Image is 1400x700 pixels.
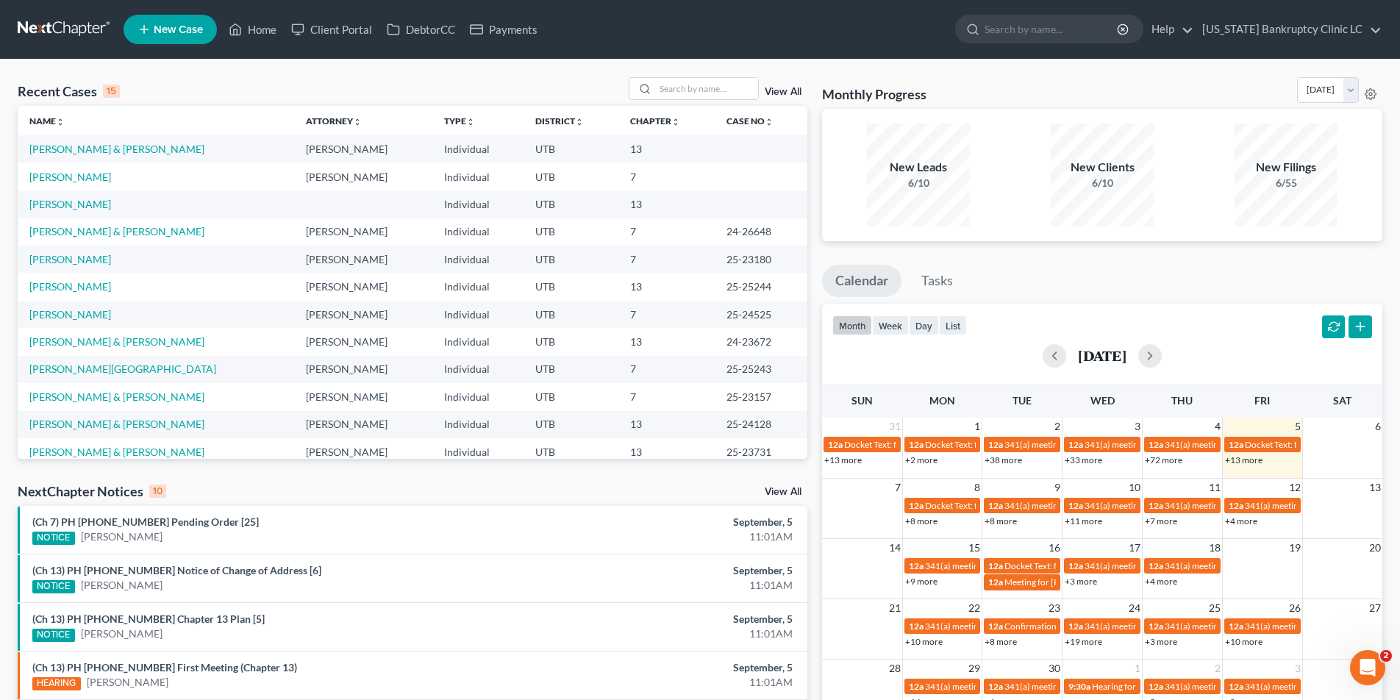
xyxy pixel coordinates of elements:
span: Fri [1254,394,1270,407]
td: 7 [618,356,715,383]
span: 341(a) meeting for [PERSON_NAME] [PERSON_NAME] [1165,439,1377,450]
input: Search by name... [985,15,1119,43]
a: Calendar [822,265,901,297]
i: unfold_more [353,118,362,126]
div: 10 [149,485,166,498]
span: 22 [967,599,982,617]
a: +4 more [1225,515,1257,526]
a: Typeunfold_more [444,115,475,126]
i: unfold_more [765,118,774,126]
td: Individual [432,301,524,328]
td: [PERSON_NAME] [294,356,432,383]
td: 25-23157 [715,383,807,410]
span: 15 [967,539,982,557]
td: [PERSON_NAME] [294,135,432,162]
a: [PERSON_NAME][GEOGRAPHIC_DATA] [29,362,216,375]
div: NextChapter Notices [18,482,166,500]
span: 12a [1229,500,1243,511]
td: [PERSON_NAME] [294,301,432,328]
div: 11:01AM [549,578,793,593]
h3: Monthly Progress [822,85,926,103]
span: 12a [1149,439,1163,450]
span: Docket Text: for [PERSON_NAME] [925,500,1057,511]
span: 3 [1133,418,1142,435]
td: UTB [524,356,618,383]
a: +8 more [905,515,938,526]
span: 2 [1380,650,1392,662]
span: 341(a) meeting for [PERSON_NAME] [1165,621,1307,632]
span: 12a [1229,681,1243,692]
td: 25-23180 [715,246,807,273]
span: 341(a) meeting for [PERSON_NAME] [925,560,1067,571]
a: +7 more [1145,515,1177,526]
a: +33 more [1065,454,1102,465]
span: 12a [1149,621,1163,632]
a: Districtunfold_more [535,115,584,126]
div: New Leads [867,159,970,176]
td: 24-26648 [715,218,807,246]
span: 341(a) meeting for [PERSON_NAME] [1085,560,1226,571]
span: 14 [888,539,902,557]
div: September, 5 [549,660,793,675]
span: 2 [1213,660,1222,677]
a: +8 more [985,636,1017,647]
td: 13 [618,438,715,465]
span: 12a [988,681,1003,692]
span: 341(a) meeting for [PERSON_NAME] [1245,681,1387,692]
td: Individual [432,383,524,410]
a: [PERSON_NAME] [87,675,168,690]
td: UTB [524,438,618,465]
span: Sun [851,394,873,407]
span: 1 [1133,660,1142,677]
span: 7 [893,479,902,496]
span: Thu [1171,394,1193,407]
span: 341(a) meeting for [PERSON_NAME] [1165,560,1307,571]
span: 12a [1149,500,1163,511]
span: 12a [988,621,1003,632]
span: 12a [1068,500,1083,511]
span: 6 [1374,418,1382,435]
a: [PERSON_NAME] & [PERSON_NAME] [29,335,204,348]
a: [PERSON_NAME] [29,308,111,321]
td: [PERSON_NAME] [294,328,432,355]
span: 341(a) meeting for [PERSON_NAME] & [PERSON_NAME] [925,681,1145,692]
i: unfold_more [466,118,475,126]
a: +2 more [905,454,938,465]
span: Meeting for [PERSON_NAME] [1004,576,1120,587]
td: Individual [432,135,524,162]
td: 7 [618,163,715,190]
span: 12a [1149,560,1163,571]
td: UTB [524,163,618,190]
span: 9:30a [1068,681,1090,692]
span: 341(a) meeting for [PERSON_NAME] [1165,681,1307,692]
span: 341(a) meeting for [PERSON_NAME] & [PERSON_NAME] [1165,500,1385,511]
a: +4 more [1145,576,1177,587]
td: 24-23672 [715,328,807,355]
span: 26 [1287,599,1302,617]
td: Individual [432,328,524,355]
div: September, 5 [549,515,793,529]
td: Individual [432,411,524,438]
td: 13 [618,135,715,162]
td: Individual [432,438,524,465]
span: 24 [1127,599,1142,617]
a: Case Nounfold_more [726,115,774,126]
span: 12a [909,439,924,450]
a: Home [221,16,284,43]
div: Recent Cases [18,82,120,100]
div: 6/10 [867,176,970,190]
div: 11:01AM [549,675,793,690]
span: 12a [909,500,924,511]
span: 31 [888,418,902,435]
span: 12a [1229,439,1243,450]
i: unfold_more [56,118,65,126]
span: 341(a) meeting for [PERSON_NAME] [1085,500,1226,511]
a: Attorneyunfold_more [306,115,362,126]
input: Search by name... [655,78,758,99]
td: [PERSON_NAME] [294,383,432,410]
a: Payments [463,16,545,43]
td: 25-24128 [715,411,807,438]
a: [PERSON_NAME] [29,280,111,293]
td: 25-25244 [715,273,807,300]
a: +8 more [985,515,1017,526]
